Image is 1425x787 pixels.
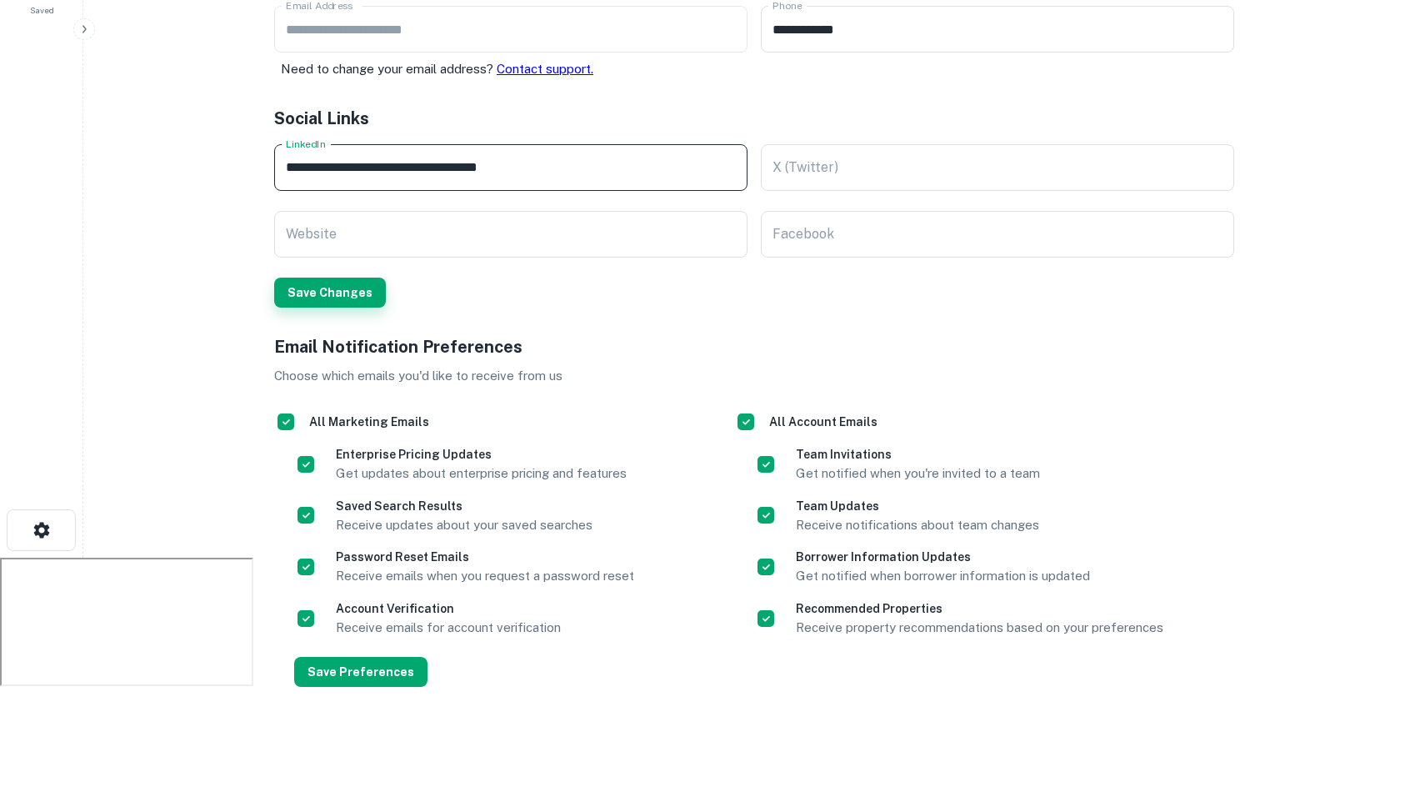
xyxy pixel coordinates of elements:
p: Receive emails for account verification [336,618,561,638]
button: Save Preferences [294,657,427,687]
iframe: Chat Widget [1342,654,1425,734]
h6: Enterprise Pricing Updates [336,445,627,464]
label: LinkedIn [286,137,325,151]
p: Choose which emails you'd like to receive from us [274,366,1234,386]
p: Get notified when you're invited to a team [796,464,1040,484]
p: Receive notifications about team changes [796,515,1039,535]
h6: Team Invitations [796,445,1040,464]
h6: Borrower Information Updates [796,548,1090,566]
h5: Email Notification Preferences [274,334,1234,359]
h6: Recommended Properties [796,599,1163,618]
h6: Team Updates [796,497,1039,515]
p: Receive property recommendations based on your preferences [796,618,1163,638]
h6: Password Reset Emails [336,548,634,566]
h6: All Marketing Emails [309,413,429,431]
a: Contact support. [497,62,593,76]
p: Get notified when borrower information is updated [796,566,1090,586]
span: Saved [30,3,54,17]
p: Get updates about enterprise pricing and features [336,464,627,484]
h5: Social Links [274,106,1234,131]
h6: Saved Search Results [336,497,592,515]
p: Receive updates about your saved searches [336,515,592,535]
button: Save Changes [274,278,386,308]
h6: All Account Emails [769,413,877,431]
p: Receive emails when you request a password reset [336,566,634,586]
p: Need to change your email address? [281,59,747,79]
h6: Account Verification [336,599,561,618]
